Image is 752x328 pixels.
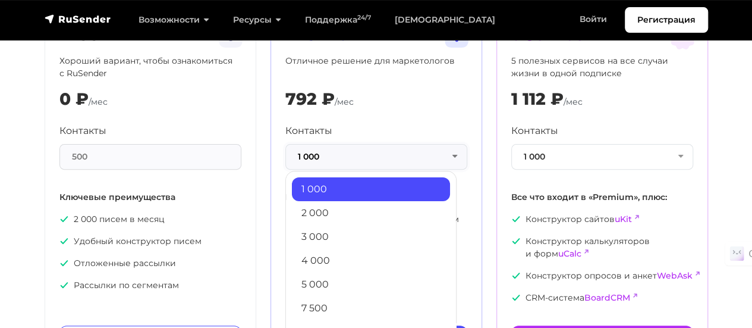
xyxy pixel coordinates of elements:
div: 792 ₽ [285,89,335,110]
sup: 24/7 [357,14,371,21]
a: 1 000 [292,177,450,201]
a: BoardCRM [584,292,630,303]
img: icon-ok.svg [59,236,69,246]
img: icon-ok.svg [59,280,69,290]
a: [DEMOGRAPHIC_DATA] [383,8,507,32]
p: Удобный конструктор писем [59,235,241,248]
div: 0 ₽ [59,89,89,110]
a: 7 500 [292,296,450,320]
a: 2 000 [292,201,450,225]
span: /мес [335,96,354,107]
label: Контакты [511,124,558,138]
p: 2 000 писем в месяц [59,213,241,226]
a: Регистрация [625,7,708,33]
button: 1 000 [511,144,693,170]
p: Все что входит в «Premium», плюс: [511,191,693,204]
a: WebAsk [657,270,693,281]
a: Войти [568,7,619,32]
img: icon-ok.svg [59,258,69,268]
p: Рассылки по сегментам [59,279,241,292]
span: /мес [89,96,108,107]
a: 4 000 [292,249,450,273]
img: icon-ok.svg [59,214,69,224]
p: Конструктор сайтов [511,213,693,226]
label: Контакты [59,124,106,138]
p: CRM-система [511,292,693,304]
span: /мес [564,96,583,107]
p: Конструктор опросов и анкет [511,270,693,282]
a: 5 000 [292,273,450,296]
label: Контакты [285,124,332,138]
img: icon-ok.svg [511,271,521,280]
a: 3 000 [292,225,450,249]
img: icon-ok.svg [511,214,521,224]
p: Ключевые преимущества [59,191,241,204]
img: icon-ok.svg [511,236,521,246]
a: Возможности [127,8,221,32]
a: Поддержка24/7 [293,8,383,32]
p: Хороший вариант, чтобы ознакомиться с RuSender [59,55,241,80]
img: icon-ok.svg [511,293,521,302]
img: RuSender [45,13,111,25]
p: Конструктор калькуляторов и форм [511,235,693,260]
a: uCalc [558,248,581,259]
p: Отличное решение для маркетологов [285,55,467,80]
button: 1 000 [285,144,467,170]
a: Ресурсы [221,8,293,32]
a: uKit [615,214,632,224]
p: 5 полезных сервисов на все случаи жизни в одной подписке [511,55,693,80]
p: Отложенные рассылки [59,257,241,270]
div: 1 112 ₽ [511,89,564,110]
